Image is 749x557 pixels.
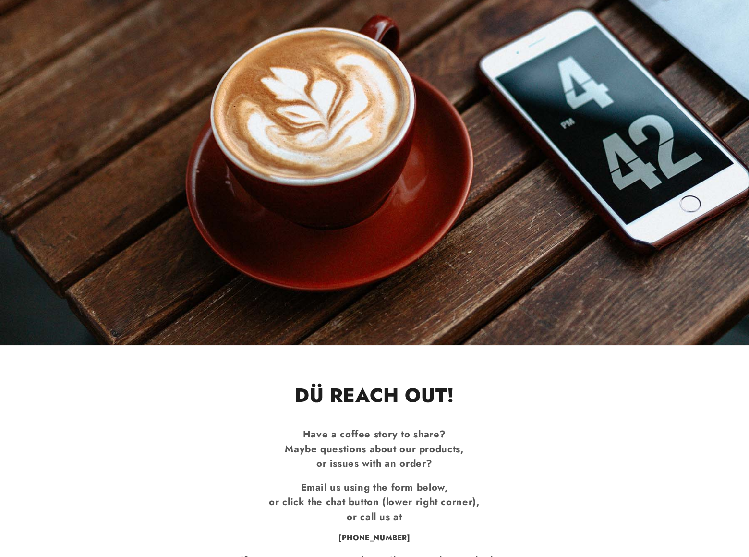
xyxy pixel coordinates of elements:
div: Have a coffee story to share? [237,427,512,441]
p: Email us using the form below, or click the chat button (lower right corner), or call us at [237,480,512,524]
h1: DÜ REACH OUT! [192,383,557,408]
div: or issues with an order? [237,456,512,471]
a: [PHONE_NUMBER] [338,533,410,543]
div: Maybe questions about our products, [237,442,512,456]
